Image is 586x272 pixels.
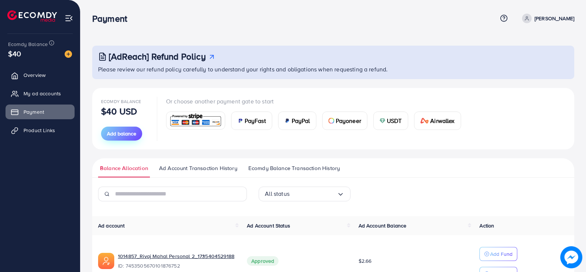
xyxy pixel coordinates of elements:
[265,188,290,199] span: All status
[118,252,234,260] a: 1014857_Rivaj Mahal Personal 2_1735404529188
[237,118,243,124] img: card
[380,118,385,124] img: card
[479,222,494,229] span: Action
[98,65,570,74] p: Please review our refund policy carefully to understand your rights and obligations when requesti...
[430,116,454,125] span: Airwallex
[322,112,367,130] a: cardPayoneer
[560,246,582,268] img: image
[166,97,467,106] p: Or choose another payment gate to start
[359,222,407,229] span: Ad Account Balance
[292,116,310,125] span: PayPal
[414,112,461,130] a: cardAirwallex
[100,164,148,172] span: Balance Allocation
[359,257,372,265] span: $2.66
[278,112,316,130] a: cardPayPal
[420,118,429,124] img: card
[373,112,408,130] a: cardUSDT
[479,247,517,261] button: Add Fund
[535,14,574,23] p: [PERSON_NAME]
[169,113,223,128] img: card
[248,164,340,172] span: Ecomdy Balance Transaction History
[245,116,266,125] span: PayFast
[92,13,133,24] h3: Payment
[247,256,278,266] span: Approved
[101,127,142,141] button: Add balance
[6,68,75,82] a: Overview
[290,188,337,199] input: Search for option
[118,262,235,269] span: ID: 7453505670101876752
[24,127,55,134] span: Product Links
[118,252,235,269] div: <span class='underline'>1014857_Rivaj Mahal Personal 2_1735404529188</span></br>7453505670101876752
[387,116,402,125] span: USDT
[328,118,334,124] img: card
[101,107,137,116] p: $40 USD
[259,187,350,201] div: Search for option
[231,112,272,130] a: cardPayFast
[6,105,75,119] a: Payment
[101,98,141,105] span: Ecomdy Balance
[24,90,61,97] span: My ad accounts
[519,14,574,23] a: [PERSON_NAME]
[8,40,48,48] span: Ecomdy Balance
[24,71,46,79] span: Overview
[6,123,75,138] a: Product Links
[8,48,21,59] span: $40
[284,118,290,124] img: card
[24,108,44,116] span: Payment
[6,86,75,101] a: My ad accounts
[107,130,136,137] span: Add balance
[166,112,225,130] a: card
[65,50,72,58] img: image
[336,116,361,125] span: Payoneer
[159,164,237,172] span: Ad Account Transaction History
[98,222,125,229] span: Ad account
[490,250,513,258] p: Add Fund
[98,253,114,269] img: ic-ads-acc.e4c84228.svg
[65,14,73,22] img: menu
[7,10,57,22] img: logo
[247,222,290,229] span: Ad Account Status
[109,51,206,62] h3: [AdReach] Refund Policy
